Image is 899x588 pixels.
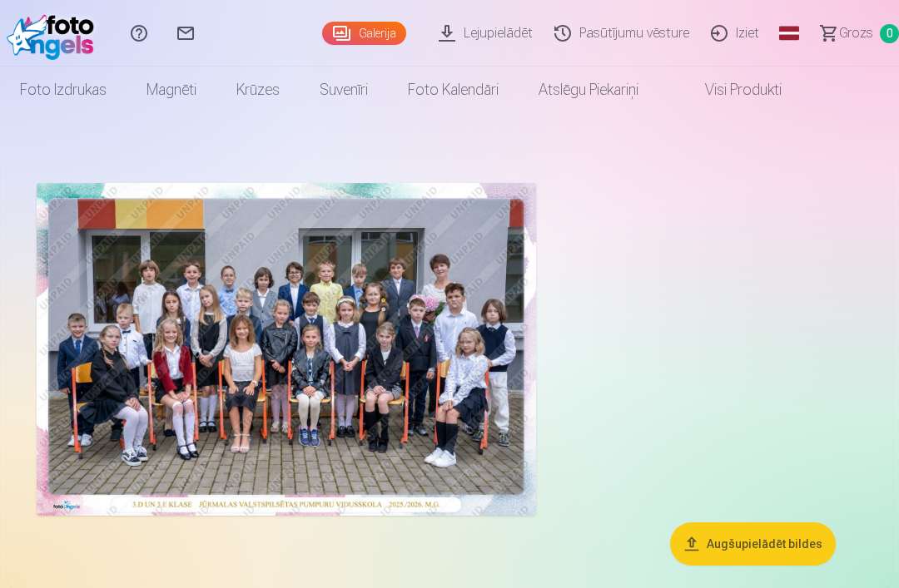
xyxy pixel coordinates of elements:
[839,23,873,43] span: Grozs
[322,22,406,45] a: Galerija
[300,67,388,113] a: Suvenīri
[7,7,102,60] img: /fa3
[519,67,658,113] a: Atslēgu piekariņi
[880,24,899,43] span: 0
[216,67,300,113] a: Krūzes
[388,67,519,113] a: Foto kalendāri
[127,67,216,113] a: Magnēti
[658,67,802,113] a: Visi produkti
[670,522,836,566] button: Augšupielādēt bildes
